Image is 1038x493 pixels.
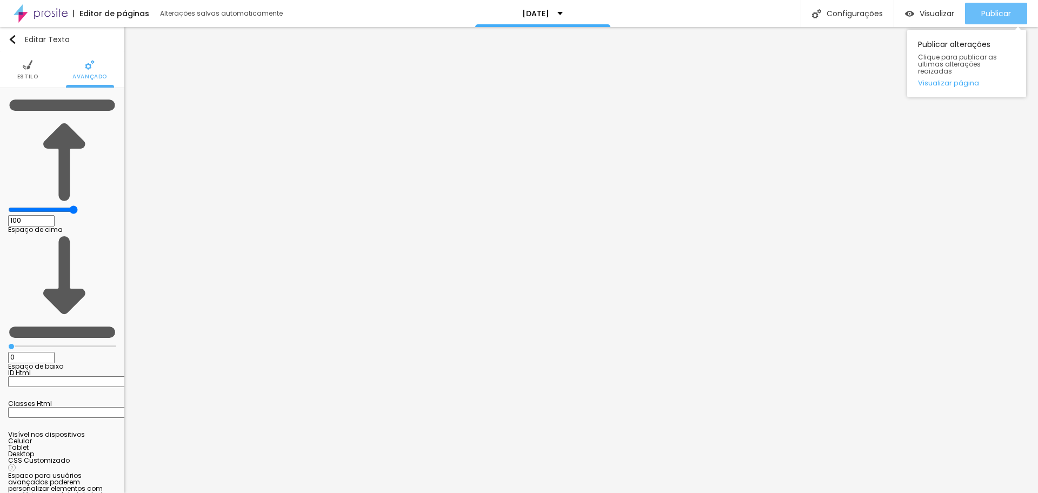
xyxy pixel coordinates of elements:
[8,35,70,44] div: Editar Texto
[981,9,1011,18] span: Publicar
[812,9,821,18] img: Icone
[965,3,1027,24] button: Publicar
[8,370,116,376] div: ID Html
[8,457,116,464] div: CSS Customizado
[8,226,116,233] div: Espaço de cima
[85,60,95,70] img: Icone
[8,443,29,452] span: Tablet
[918,79,1015,86] a: Visualizar página
[894,3,965,24] button: Visualizar
[907,30,1026,97] div: Publicar alterações
[8,431,116,438] div: Visível nos dispositivos
[920,9,954,18] span: Visualizar
[8,363,116,370] div: Espaço de baixo
[23,60,32,70] img: Icone
[160,10,284,17] div: Alterações salvas automaticamente
[8,436,32,445] span: Celular
[8,449,34,458] span: Desktop
[8,401,116,407] div: Classes Html
[918,54,1015,75] span: Clique para publicar as ultimas alterações reaizadas
[124,27,1038,493] iframe: Editor
[72,74,107,79] span: Avançado
[8,96,116,204] img: Icone
[17,74,38,79] span: Estilo
[522,10,549,17] p: [DATE]
[8,464,16,471] img: Icone
[73,10,149,17] div: Editor de páginas
[8,233,116,341] img: Icone
[905,9,914,18] img: view-1.svg
[8,35,17,44] img: Icone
